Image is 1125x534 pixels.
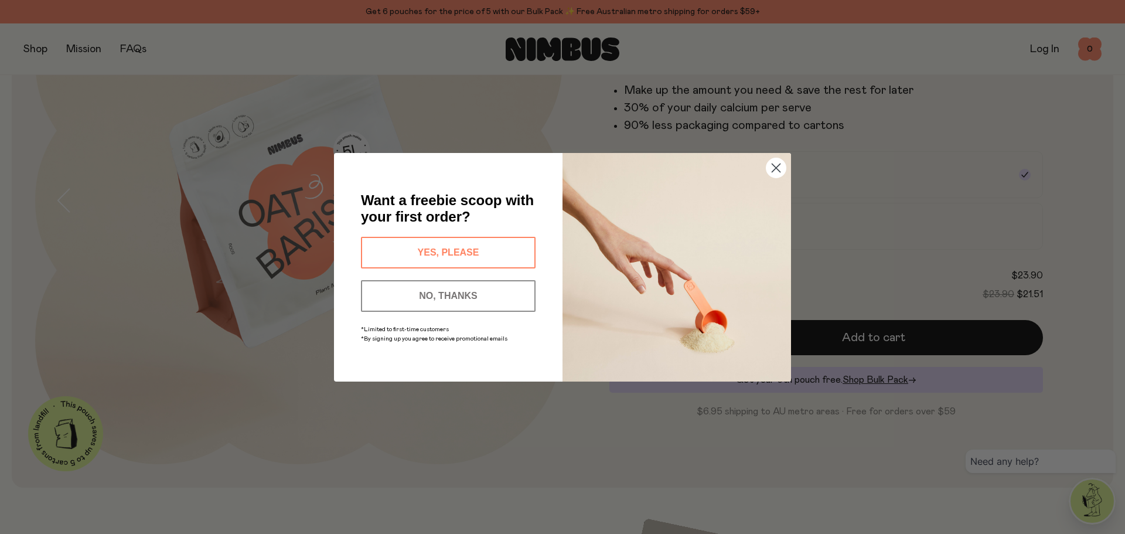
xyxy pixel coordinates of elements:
[361,280,536,312] button: NO, THANKS
[361,237,536,268] button: YES, PLEASE
[361,326,449,332] span: *Limited to first-time customers
[361,192,534,225] span: Want a freebie scoop with your first order?
[766,158,786,178] button: Close dialog
[562,153,791,382] img: c0d45117-8e62-4a02-9742-374a5db49d45.jpeg
[361,336,507,342] span: *By signing up you agree to receive promotional emails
